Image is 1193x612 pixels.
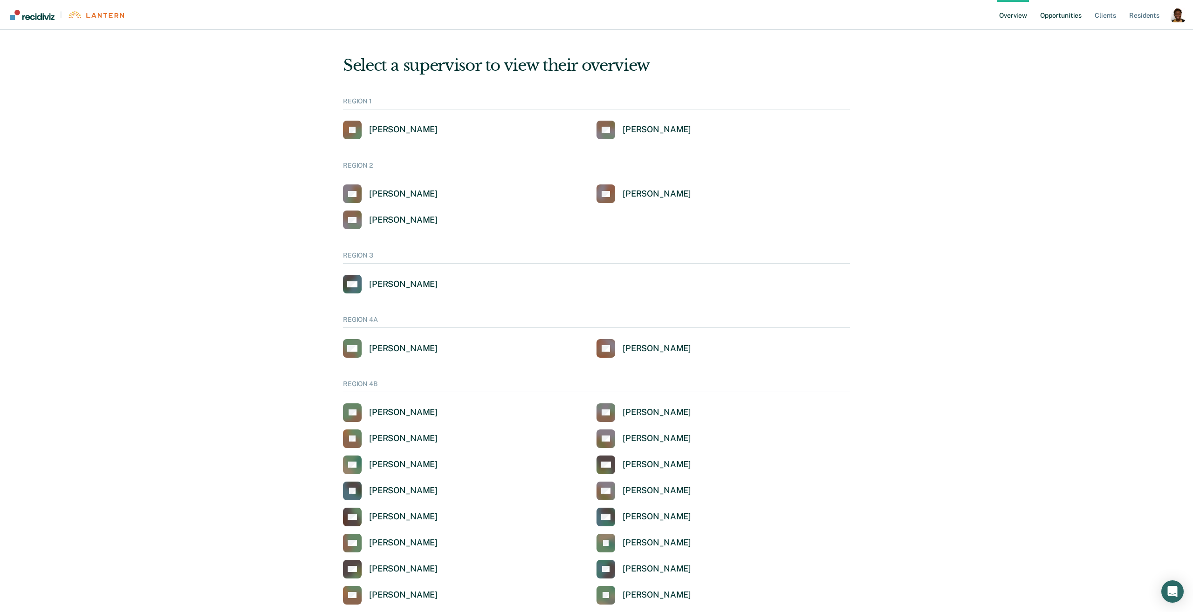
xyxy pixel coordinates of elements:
[369,511,438,522] div: [PERSON_NAME]
[343,429,438,448] a: [PERSON_NAME]
[369,189,438,199] div: [PERSON_NAME]
[623,511,691,522] div: [PERSON_NAME]
[369,407,438,418] div: [PERSON_NAME]
[596,429,691,448] a: [PERSON_NAME]
[596,456,691,474] a: [PERSON_NAME]
[343,275,438,293] a: [PERSON_NAME]
[623,485,691,496] div: [PERSON_NAME]
[369,433,438,444] div: [PERSON_NAME]
[343,252,850,264] div: REGION 3
[343,456,438,474] a: [PERSON_NAME]
[68,11,124,18] img: Lantern
[343,403,438,422] a: [PERSON_NAME]
[596,121,691,139] a: [PERSON_NAME]
[343,162,850,174] div: REGION 2
[343,97,850,109] div: REGION 1
[596,534,691,552] a: [PERSON_NAME]
[343,211,438,229] a: [PERSON_NAME]
[343,184,438,203] a: [PERSON_NAME]
[369,485,438,496] div: [PERSON_NAME]
[10,10,55,20] img: Recidiviz
[343,534,438,552] a: [PERSON_NAME]
[596,586,691,605] a: [PERSON_NAME]
[1171,7,1186,22] button: Profile dropdown button
[596,403,691,422] a: [PERSON_NAME]
[369,537,438,548] div: [PERSON_NAME]
[343,121,438,139] a: [PERSON_NAME]
[369,279,438,290] div: [PERSON_NAME]
[343,586,438,605] a: [PERSON_NAME]
[55,11,68,19] span: |
[596,482,691,500] a: [PERSON_NAME]
[369,343,438,354] div: [PERSON_NAME]
[623,459,691,470] div: [PERSON_NAME]
[369,124,438,135] div: [PERSON_NAME]
[343,380,850,392] div: REGION 4B
[623,433,691,444] div: [PERSON_NAME]
[369,590,438,600] div: [PERSON_NAME]
[343,56,850,75] div: Select a supervisor to view their overview
[1161,580,1184,603] div: Open Intercom Messenger
[369,564,438,574] div: [PERSON_NAME]
[623,590,691,600] div: [PERSON_NAME]
[343,482,438,500] a: [PERSON_NAME]
[596,508,691,526] a: [PERSON_NAME]
[369,459,438,470] div: [PERSON_NAME]
[623,564,691,574] div: [PERSON_NAME]
[596,339,691,358] a: [PERSON_NAME]
[596,560,691,578] a: [PERSON_NAME]
[369,215,438,225] div: [PERSON_NAME]
[623,407,691,418] div: [PERSON_NAME]
[343,316,850,328] div: REGION 4A
[623,537,691,548] div: [PERSON_NAME]
[343,339,438,358] a: [PERSON_NAME]
[623,343,691,354] div: [PERSON_NAME]
[596,184,691,203] a: [PERSON_NAME]
[623,124,691,135] div: [PERSON_NAME]
[343,560,438,578] a: [PERSON_NAME]
[343,508,438,526] a: [PERSON_NAME]
[623,189,691,199] div: [PERSON_NAME]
